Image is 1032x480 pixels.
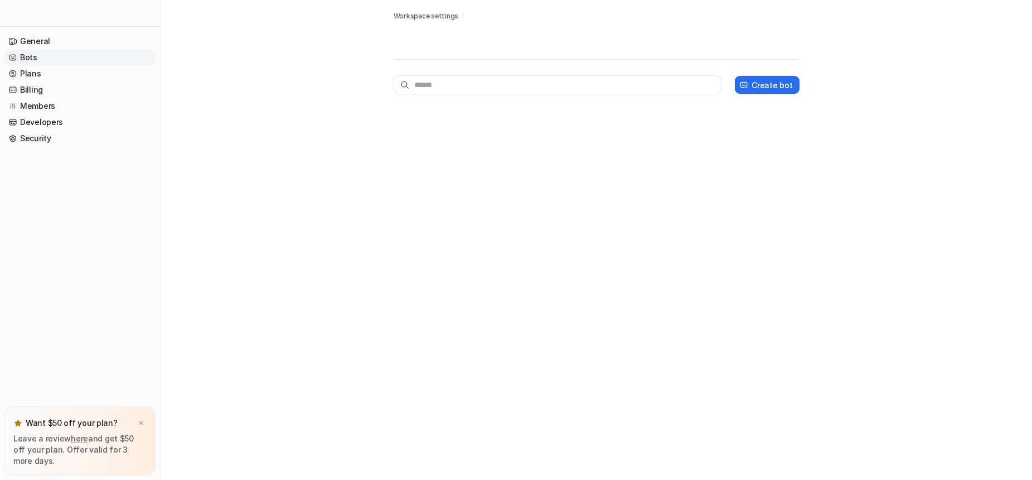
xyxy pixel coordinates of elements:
img: x [138,420,144,427]
a: Workspace settings [394,11,459,21]
a: Bots [4,50,156,65]
img: create [739,81,748,89]
p: Want $50 off your plan? [26,417,118,429]
a: Billing [4,82,156,98]
a: Security [4,131,156,146]
a: General [4,33,156,49]
a: here [71,434,88,443]
p: Leave a review and get $50 off your plan. Offer valid for 3 more days. [13,433,147,467]
p: Create bot [752,79,792,91]
img: star [13,419,22,428]
a: Members [4,98,156,114]
span: / [462,11,464,21]
a: Plans [4,66,156,81]
button: Create bot [735,76,799,94]
a: Developers [4,114,156,130]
